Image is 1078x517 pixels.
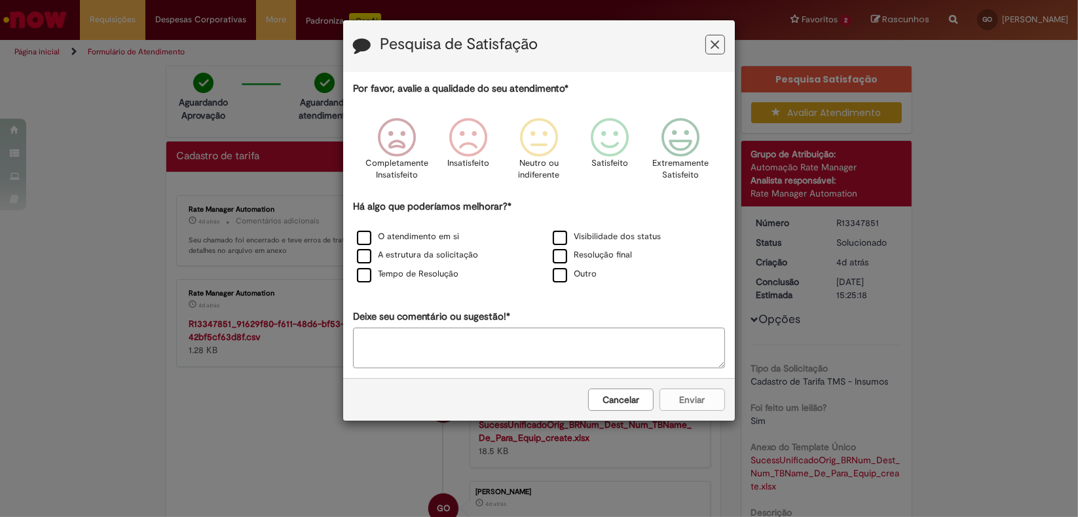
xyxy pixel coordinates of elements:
[353,200,725,284] div: Há algo que poderíamos melhorar?*
[357,231,459,243] label: O atendimento em si
[553,268,597,280] label: Outro
[506,108,572,198] div: Neutro ou indiferente
[353,310,510,324] label: Deixe seu comentário ou sugestão!*
[647,108,714,198] div: Extremamente Satisfeito
[447,157,489,170] p: Insatisfeito
[357,249,478,261] label: A estrutura da solicitação
[435,108,502,198] div: Insatisfeito
[353,82,568,96] label: Por favor, avalie a qualidade do seu atendimento*
[363,108,430,198] div: Completamente Insatisfeito
[576,108,643,198] div: Satisfeito
[588,389,654,411] button: Cancelar
[357,268,458,280] label: Tempo de Resolução
[553,249,632,261] label: Resolução final
[515,157,563,182] p: Neutro ou indiferente
[366,157,429,182] p: Completamente Insatisfeito
[652,157,709,182] p: Extremamente Satisfeito
[380,36,538,53] label: Pesquisa de Satisfação
[591,157,628,170] p: Satisfeito
[553,231,661,243] label: Visibilidade dos status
